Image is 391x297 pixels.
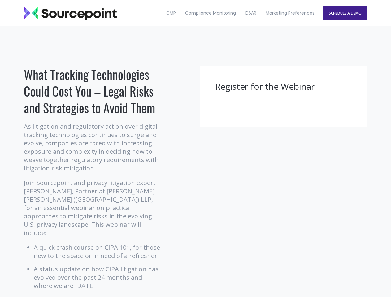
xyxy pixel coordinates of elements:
[24,66,162,116] h1: What Tracking Technologies Could Cost You – Legal Risks and Strategies to Avoid Them
[34,265,162,290] li: A status update on how CIPA litigation has evolved over the past 24 months and where we are [DATE]
[215,81,353,93] h3: Register for the Webinar
[34,243,162,260] li: A quick crash course on CIPA 101, for those new to the space or in need of a refresher
[24,179,162,237] p: Join Sourcepoint and privacy litigation expert [PERSON_NAME], Partner at [PERSON_NAME] [PERSON_NA...
[323,6,367,20] a: SCHEDULE A DEMO
[24,122,162,172] p: As litigation and regulatory action over digital tracking technologies continues to surge and evo...
[24,6,117,20] img: Sourcepoint_logo_black_transparent (2)-2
